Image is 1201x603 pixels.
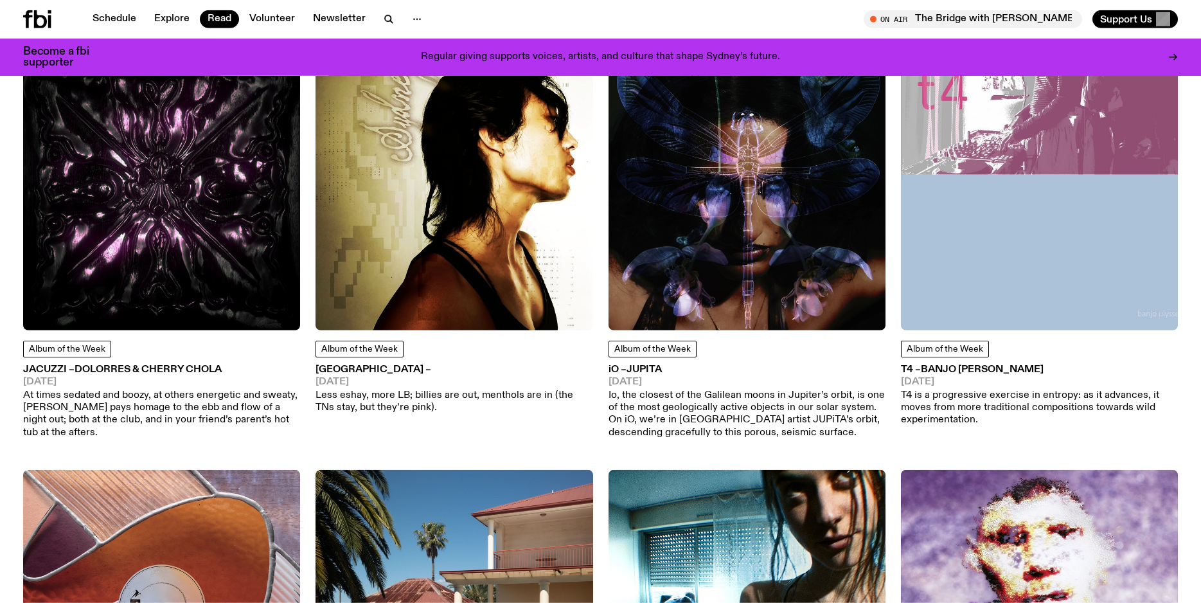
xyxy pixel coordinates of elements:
[901,365,1178,375] h3: T4 –
[200,10,239,28] a: Read
[23,53,300,330] img: A amorphous, liquid - like pink and black pattern
[921,364,1044,375] span: Banjo [PERSON_NAME]
[901,53,1178,330] img: A two panel square. The bottom half is a soft light blue background. The upper half is a purple t...
[75,364,222,375] span: DoloRRes & cherry chola
[609,341,697,357] a: Album of the Week
[627,364,662,375] span: JUPiTA
[907,345,983,354] span: Album of the Week
[147,10,197,28] a: Explore
[614,345,691,354] span: Album of the Week
[316,377,592,387] span: [DATE]
[1092,10,1178,28] button: Support Us
[321,345,398,354] span: Album of the Week
[316,390,592,414] p: Less eshay, more LB; billies are out, menthols are in (the TNs stay, but they’re pink).
[609,377,885,387] span: [DATE]
[609,365,885,439] a: iO –JUPiTA[DATE]Io, the closest of the Galilean moons in Jupiter’s orbit, is one of the most geol...
[316,365,592,415] a: [GEOGRAPHIC_DATA] –[DATE]Less eshay, more LB; billies are out, menthols are in (the TNs stay, but...
[864,10,1082,28] button: On AirThe Bridge with [PERSON_NAME]
[23,365,300,439] a: JACUZZI –DoloRRes & cherry chola[DATE]At times sedated and boozy, at others energetic and sweaty,...
[316,365,592,375] h3: [GEOGRAPHIC_DATA] –
[609,390,885,439] p: Io, the closest of the Galilean moons in Jupiter’s orbit, is one of the most geologically active ...
[1100,14,1152,25] span: Support Us
[242,10,303,28] a: Volunteer
[901,377,1178,387] span: [DATE]
[421,51,780,63] p: Regular giving supports voices, artists, and culture that shape Sydney’s future.
[305,10,373,28] a: Newsletter
[29,345,105,354] span: Album of the Week
[316,341,404,357] a: Album of the Week
[901,365,1178,427] a: T4 –Banjo [PERSON_NAME][DATE]T4 is a progressive exercise in entropy: as it advances, it moves fr...
[23,365,300,375] h3: JACUZZI –
[609,365,885,375] h3: iO –
[23,46,105,68] h3: Become a fbi supporter
[901,341,989,357] a: Album of the Week
[901,390,1178,427] p: T4 is a progressive exercise in entropy: as it advances, it moves from more traditional compositi...
[85,10,144,28] a: Schedule
[23,390,300,439] p: At times sedated and boozy, at others energetic and sweaty, [PERSON_NAME] pays homage to the ebb ...
[609,53,885,330] img: A close up shot of JUPiTA, with a translucent
[23,377,300,387] span: [DATE]
[23,341,111,357] a: Album of the Week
